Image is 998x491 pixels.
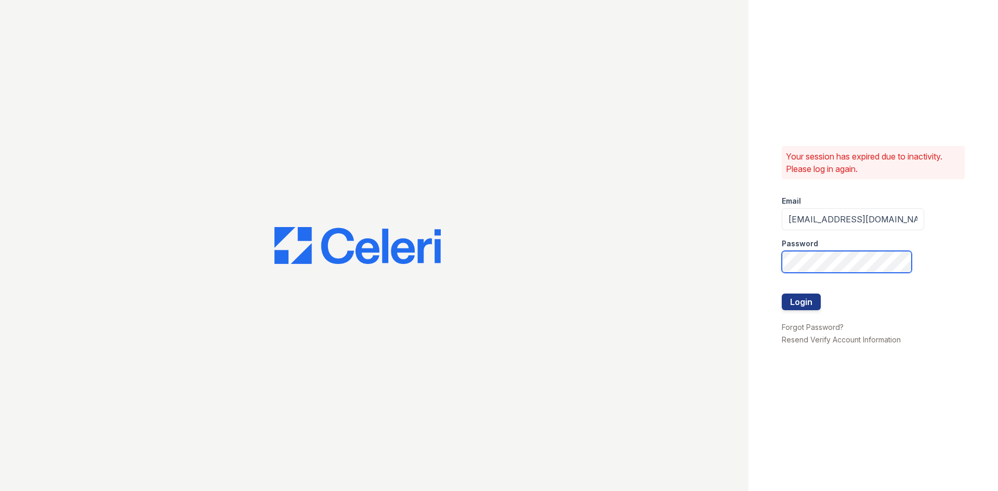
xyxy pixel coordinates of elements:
[782,196,801,206] label: Email
[274,227,441,264] img: CE_Logo_Blue-a8612792a0a2168367f1c8372b55b34899dd931a85d93a1a3d3e32e68fde9ad4.png
[782,238,818,249] label: Password
[782,323,844,331] a: Forgot Password?
[782,294,821,310] button: Login
[786,150,961,175] p: Your session has expired due to inactivity. Please log in again.
[782,335,901,344] a: Resend Verify Account Information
